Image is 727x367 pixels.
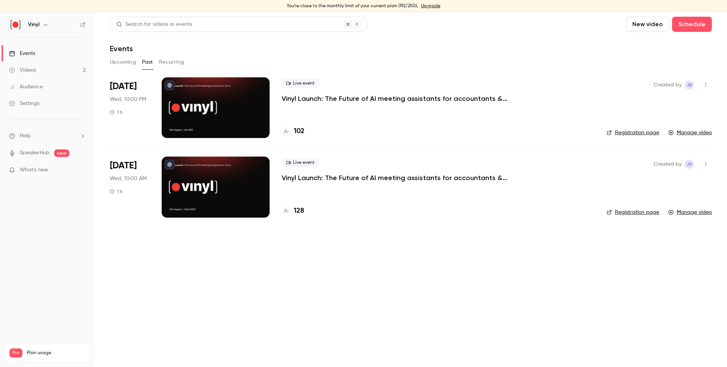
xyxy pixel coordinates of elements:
a: 128 [282,206,304,216]
li: help-dropdown-opener [9,132,86,140]
span: Plan usage [27,350,85,356]
div: Settings [9,100,39,107]
img: Vinyl [9,19,22,31]
button: New video [626,17,669,32]
span: Pro [9,348,22,358]
span: JV [686,160,692,169]
a: Registration page [607,209,659,216]
button: Past [142,56,153,68]
button: Schedule [672,17,712,32]
span: Created by [654,80,682,89]
a: Manage video [668,129,712,136]
span: new [54,149,69,157]
a: Vinyl Launch: The Future of AI meeting assistants for accountants & bookkeepers [282,173,509,182]
div: 1 h [110,188,123,194]
h6: Vinyl [28,21,39,28]
a: Manage video [668,209,712,216]
div: 1 h [110,109,123,115]
a: SpeakerHub [20,149,50,157]
span: Wed, 10:00 AM [110,175,147,182]
a: Upgrade [421,3,440,9]
div: Videos [9,66,36,74]
div: Audience [9,83,43,91]
button: Recurring [159,56,184,68]
span: Jordan Vickery [685,80,694,89]
a: 102 [282,126,304,136]
div: Aug 13 Wed, 10:00 AM (Australia/Sydney) [110,157,150,217]
span: Live event [282,79,319,88]
h4: 102 [294,126,304,136]
div: Search for videos or events [116,20,192,28]
span: Wed, 10:00 PM [110,96,146,103]
a: Registration page [607,129,659,136]
h1: Events [110,44,133,53]
div: Events [9,50,35,57]
span: Live event [282,158,319,167]
span: [DATE] [110,80,137,93]
h4: 128 [294,206,304,216]
iframe: Noticeable Trigger [76,167,86,174]
span: [DATE] [110,160,137,172]
span: Created by [654,160,682,169]
span: Jordan Vickery [685,160,694,169]
span: Help [20,132,31,140]
button: Upcoming [110,56,136,68]
span: JV [686,80,692,89]
a: Vinyl Launch: The Future of AI meeting assistants for accountants & bookkeepers [282,94,509,103]
span: What's new [20,166,48,174]
div: Aug 13 Wed, 1:00 PM (Europe/London) [110,77,150,138]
